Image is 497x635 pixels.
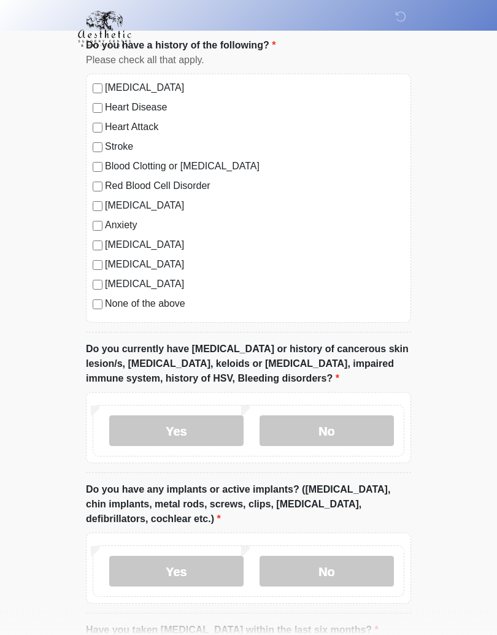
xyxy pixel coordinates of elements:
input: Anxiety [93,221,102,231]
label: Heart Disease [105,101,404,115]
input: [MEDICAL_DATA] [93,84,102,94]
input: Stroke [93,143,102,153]
label: Red Blood Cell Disorder [105,179,404,194]
input: [MEDICAL_DATA] [93,241,102,251]
label: Yes [109,556,244,587]
label: Stroke [105,140,404,155]
label: [MEDICAL_DATA] [105,199,404,214]
input: [MEDICAL_DATA] [93,202,102,212]
input: [MEDICAL_DATA] [93,261,102,271]
label: No [260,416,394,447]
input: Blood Clotting or [MEDICAL_DATA] [93,163,102,172]
img: Aesthetic Surgery Centre, PLLC Logo [74,9,136,48]
label: No [260,556,394,587]
label: None of the above [105,297,404,312]
label: [MEDICAL_DATA] [105,238,404,253]
label: Do you have any implants or active implants? ([MEDICAL_DATA], chin implants, metal rods, screws, ... [86,483,411,527]
div: Please check all that apply. [86,53,411,68]
label: Blood Clotting or [MEDICAL_DATA] [105,160,404,174]
input: Red Blood Cell Disorder [93,182,102,192]
label: [MEDICAL_DATA] [105,81,404,96]
label: [MEDICAL_DATA] [105,277,404,292]
input: [MEDICAL_DATA] [93,280,102,290]
label: Anxiety [105,218,404,233]
input: Heart Disease [93,104,102,114]
label: Yes [109,416,244,447]
label: Do you currently have [MEDICAL_DATA] or history of cancerous skin lesion/s, [MEDICAL_DATA], keloi... [86,342,411,387]
label: Heart Attack [105,120,404,135]
input: Heart Attack [93,123,102,133]
input: None of the above [93,300,102,310]
label: [MEDICAL_DATA] [105,258,404,272]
